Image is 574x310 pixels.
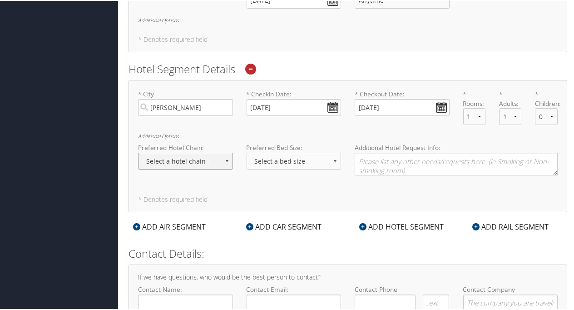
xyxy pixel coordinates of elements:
h4: If we have questions, who would be the best person to contact? [138,273,558,280]
label: * Children: [535,89,557,107]
label: Contact Email: [247,284,341,310]
label: * City [138,89,233,115]
div: ADD CAR SEGMENT [242,220,326,231]
label: Contact Name: [138,284,233,310]
label: Contact Phone [355,284,450,293]
h5: * Denotes required field [138,35,558,42]
input: * Checkin Date: [247,98,341,115]
div: ADD RAIL SEGMENT [468,220,553,231]
label: * Checkin Date: [247,89,341,115]
label: * Checkout Date: [355,89,450,115]
h6: Additional Options: [138,17,558,22]
label: Additional Hotel Request Info: [355,142,558,151]
input: * Checkout Date: [355,98,450,115]
h6: Additional Options: [138,133,558,138]
h2: Contact Details: [129,245,567,260]
h2: Hotel Segment Details [129,60,567,76]
label: * Rooms: [463,89,485,107]
h5: * Denotes required field [138,195,558,202]
div: ADD AIR SEGMENT [129,220,210,231]
label: * Adults: [499,89,521,107]
div: ADD HOTEL SEGMENT [355,220,448,231]
label: Contact Company [463,284,558,310]
label: Preferred Bed Size: [247,142,341,151]
label: Preferred Hotel Chain: [138,142,233,151]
